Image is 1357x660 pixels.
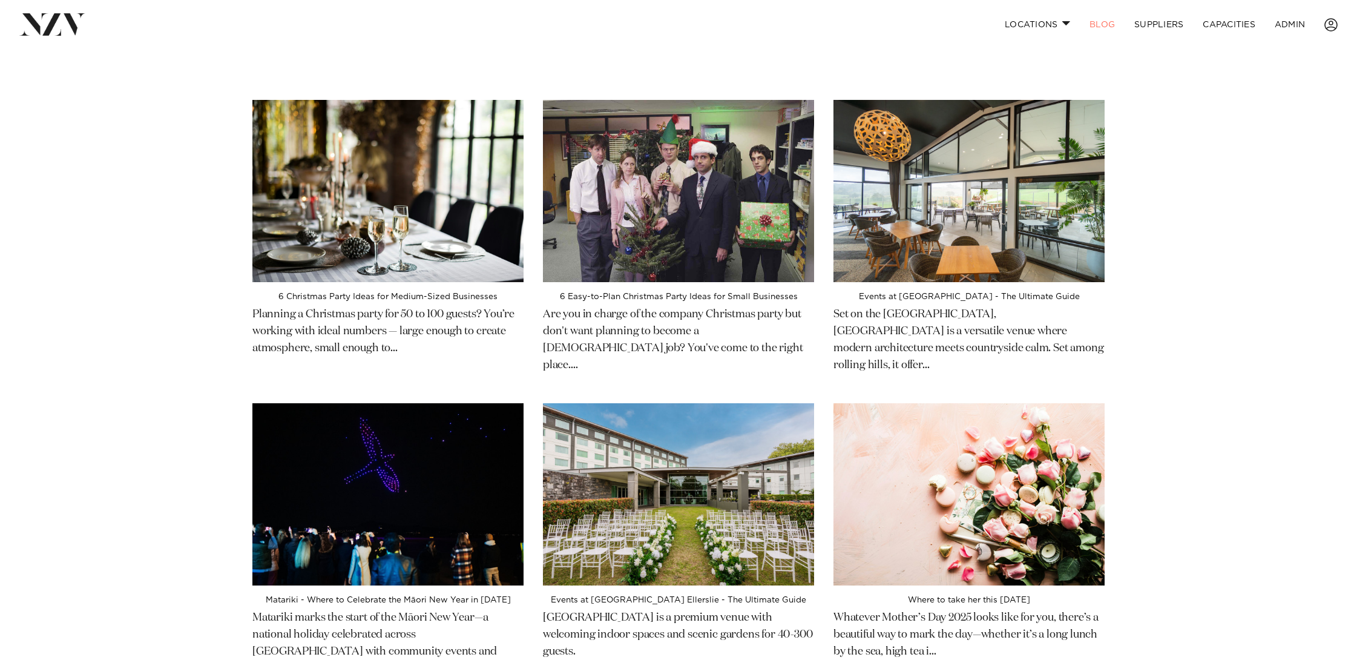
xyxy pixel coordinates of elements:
p: Are you in charge of the company Christmas party but don't want planning to become a [DEMOGRAPHIC... [543,302,814,374]
h4: Events at [GEOGRAPHIC_DATA] - The Ultimate Guide [833,292,1105,302]
h4: Where to take her this [DATE] [833,595,1105,605]
img: Where to take her this Mother's Day [833,403,1105,586]
img: nzv-logo.png [19,13,85,35]
p: Planning a Christmas party for 50 to 100 guests? You’re working with ideal numbers — large enough... [252,302,524,357]
a: 6 Easy-to-Plan Christmas Party Ideas for Small Businesses 6 Easy-to-Plan Christmas Party Ideas fo... [543,100,814,389]
a: SUPPLIERS [1125,12,1193,38]
a: ADMIN [1265,12,1315,38]
a: Events at Wainui Golf Club - The Ultimate Guide Events at [GEOGRAPHIC_DATA] - The Ultimate Guide ... [833,100,1105,389]
a: 6 Christmas Party Ideas for Medium-Sized Businesses 6 Christmas Party Ideas for Medium-Sized Busi... [252,100,524,372]
a: Capacities [1193,12,1265,38]
img: 6 Easy-to-Plan Christmas Party Ideas for Small Businesses [543,100,814,282]
h4: Events at [GEOGRAPHIC_DATA] Ellerslie - The Ultimate Guide [543,595,814,605]
p: Set on the [GEOGRAPHIC_DATA], [GEOGRAPHIC_DATA] is a versatile venue where modern architecture me... [833,302,1105,374]
img: 6 Christmas Party Ideas for Medium-Sized Businesses [252,100,524,282]
img: Events at Wainui Golf Club - The Ultimate Guide [833,100,1105,282]
img: Matariki - Where to Celebrate the Māori New Year in 2025 [252,403,524,586]
img: Events at Novotel Auckland Ellerslie - The Ultimate Guide [543,403,814,586]
a: Locations [995,12,1080,38]
h4: 6 Easy-to-Plan Christmas Party Ideas for Small Businesses [543,292,814,302]
a: BLOG [1080,12,1125,38]
h4: Matariki - Where to Celebrate the Māori New Year in [DATE] [252,595,524,605]
h4: 6 Christmas Party Ideas for Medium-Sized Businesses [252,292,524,302]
